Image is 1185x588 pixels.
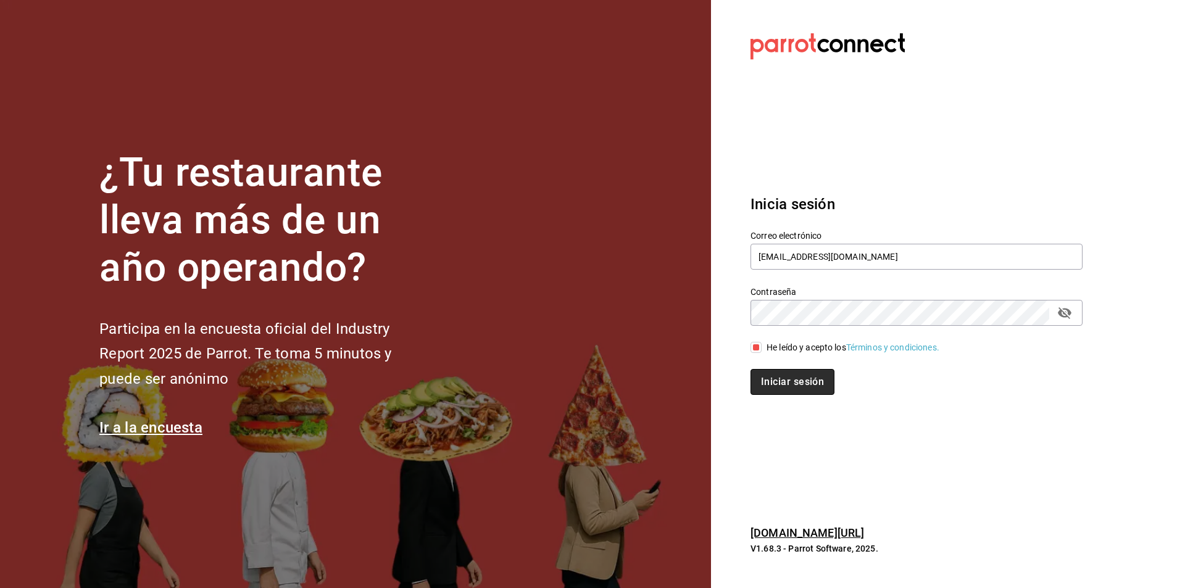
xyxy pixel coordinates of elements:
a: Términos y condiciones. [846,342,939,352]
label: Correo electrónico [750,231,1083,240]
h2: Participa en la encuesta oficial del Industry Report 2025 de Parrot. Te toma 5 minutos y puede se... [99,317,433,392]
label: Contraseña [750,288,1083,296]
input: Ingresa tu correo electrónico [750,244,1083,270]
a: [DOMAIN_NAME][URL] [750,526,864,539]
div: He leído y acepto los [767,341,939,354]
a: Ir a la encuesta [99,419,202,436]
h1: ¿Tu restaurante lleva más de un año operando? [99,149,433,291]
p: V1.68.3 - Parrot Software, 2025. [750,542,1083,555]
h3: Inicia sesión [750,193,1083,215]
button: Iniciar sesión [750,369,834,395]
button: passwordField [1054,302,1075,323]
